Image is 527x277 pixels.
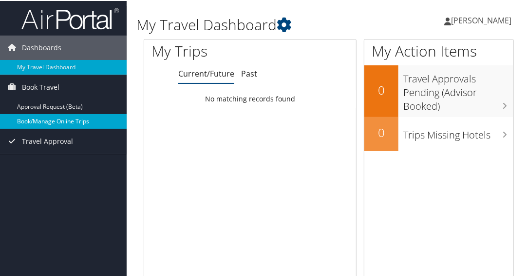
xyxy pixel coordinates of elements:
span: Travel Approval [22,128,73,153]
a: Current/Future [178,67,234,78]
td: No matching records found [144,89,356,107]
a: Past [241,67,257,78]
h1: My Travel Dashboard [136,14,393,34]
span: [PERSON_NAME] [451,14,511,25]
h2: 0 [364,123,398,140]
a: 0Travel Approvals Pending (Advisor Booked) [364,64,513,116]
span: Book Travel [22,74,59,99]
span: Dashboards [22,35,61,59]
h3: Travel Approvals Pending (Advisor Booked) [403,66,513,112]
h3: Trips Missing Hotels [403,122,513,141]
img: airportal-logo.png [21,6,119,29]
h1: My Trips [151,40,261,60]
a: 0Trips Missing Hotels [364,116,513,150]
h1: My Action Items [364,40,513,60]
h2: 0 [364,81,398,98]
a: [PERSON_NAME] [444,5,521,34]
